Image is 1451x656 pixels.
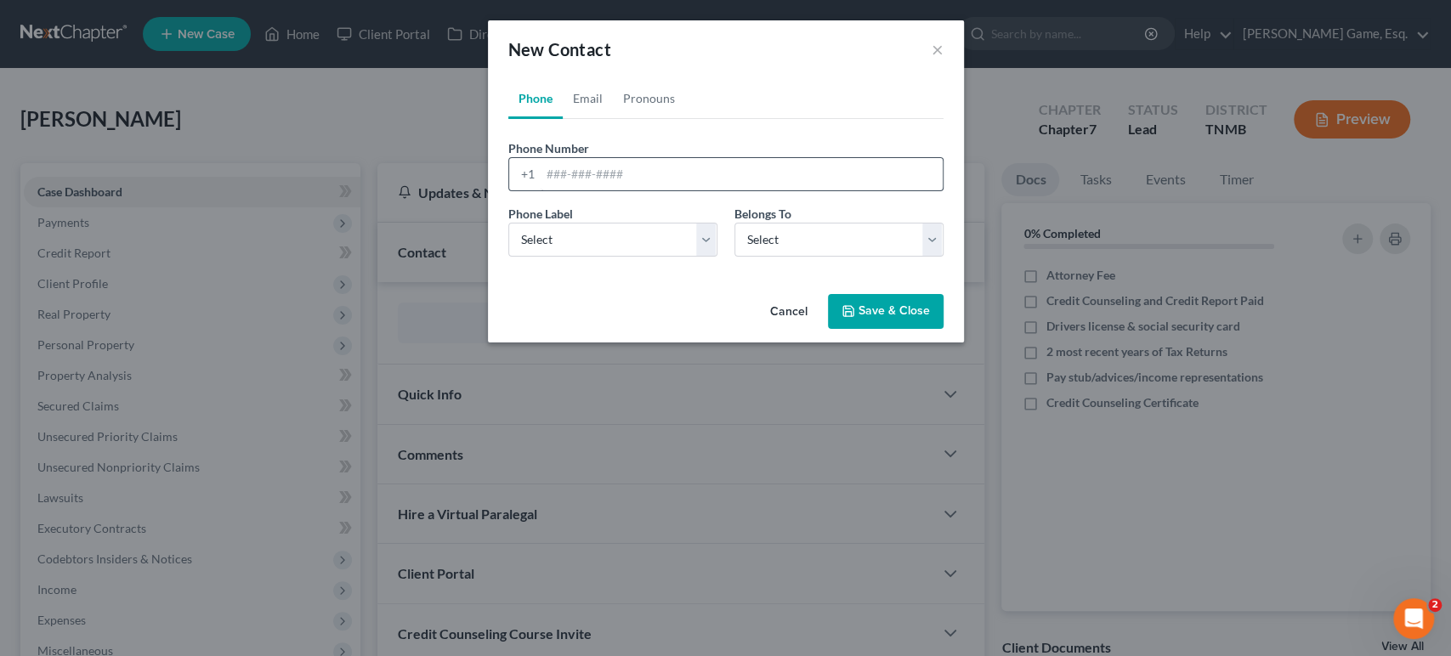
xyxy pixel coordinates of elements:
[734,206,791,221] span: Belongs To
[541,158,943,190] input: ###-###-####
[508,39,611,59] span: New Contact
[508,206,573,221] span: Phone Label
[509,158,541,190] div: +1
[508,78,563,119] a: Phone
[508,141,589,156] span: Phone Number
[1393,598,1434,639] iframe: Intercom live chat
[932,39,944,59] button: ×
[828,294,944,330] button: Save & Close
[757,296,821,330] button: Cancel
[613,78,685,119] a: Pronouns
[1428,598,1442,612] span: 2
[563,78,613,119] a: Email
